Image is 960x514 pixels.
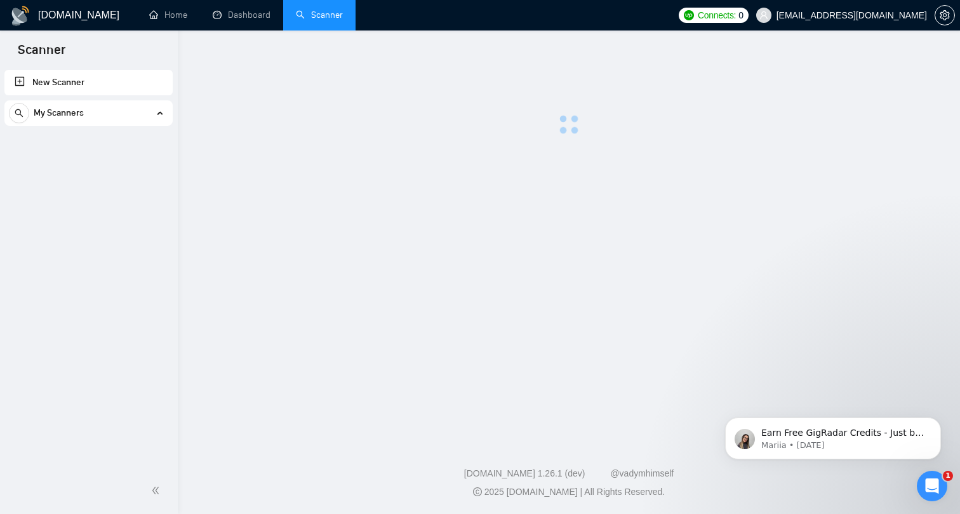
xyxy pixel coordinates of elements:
[698,8,736,22] span: Connects:
[943,471,953,481] span: 1
[738,8,743,22] span: 0
[15,70,163,95] a: New Scanner
[935,10,954,20] span: setting
[473,487,482,496] span: copyright
[151,484,164,497] span: double-left
[9,103,29,123] button: search
[188,485,950,499] div: 2025 [DOMAIN_NAME] | All Rights Reserved.
[10,6,30,26] img: logo
[917,471,947,501] iframe: Intercom live chat
[10,109,29,118] span: search
[464,468,585,478] a: [DOMAIN_NAME] 1.26.1 (dev)
[706,391,960,480] iframe: Intercom notifications message
[935,5,955,25] button: setting
[213,10,270,20] a: dashboardDashboard
[4,100,173,131] li: My Scanners
[55,37,219,350] span: Earn Free GigRadar Credits - Just by Sharing Your Story! 💬 Want more credits for sending proposal...
[4,70,173,95] li: New Scanner
[149,10,187,20] a: homeHome
[935,10,955,20] a: setting
[684,10,694,20] img: upwork-logo.png
[55,49,219,60] p: Message from Mariia, sent 4w ago
[610,468,674,478] a: @vadymhimself
[296,10,343,20] a: searchScanner
[759,11,768,20] span: user
[8,41,76,67] span: Scanner
[34,100,84,126] span: My Scanners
